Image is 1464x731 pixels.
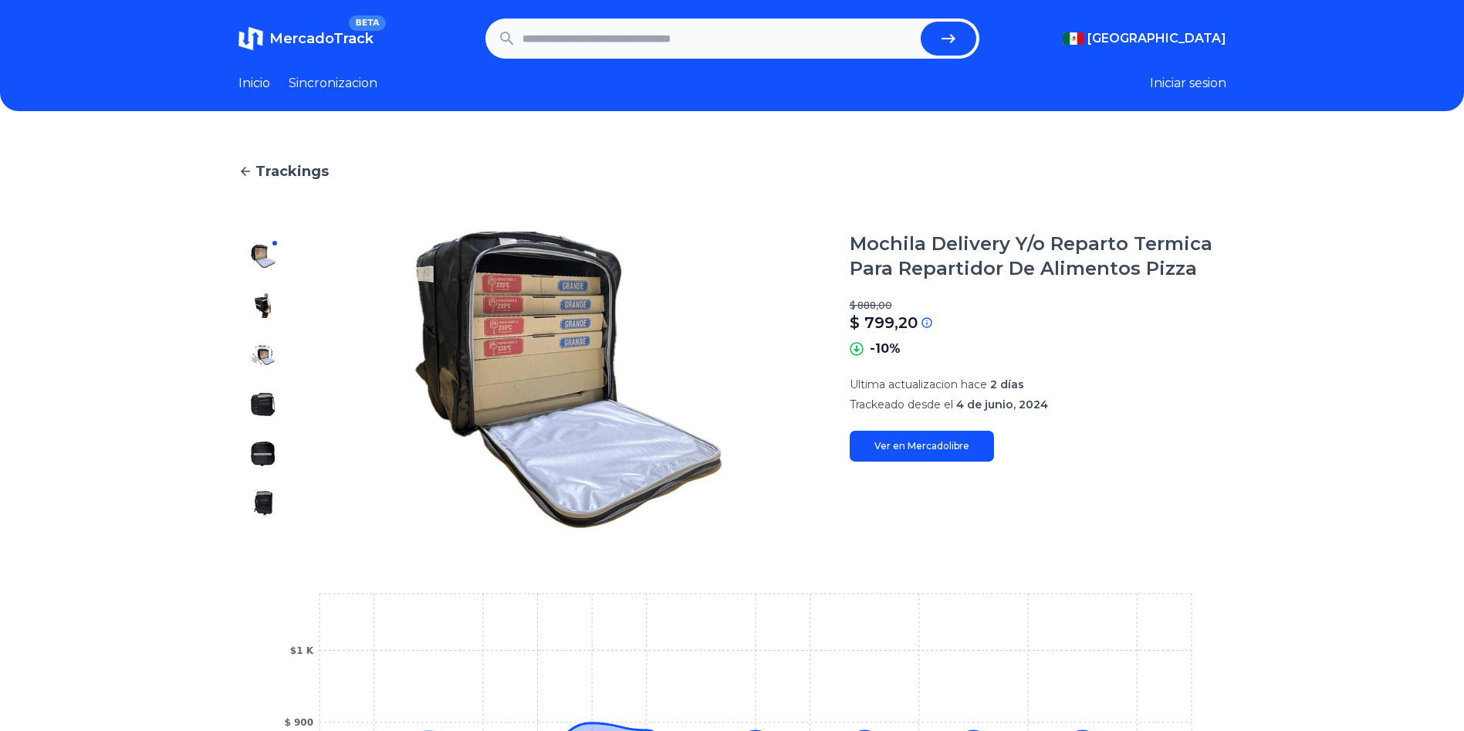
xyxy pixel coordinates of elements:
img: Mochila Delivery Y/o Reparto Termica Para Repartidor De Alimentos Pizza [319,232,819,528]
h1: Mochila Delivery Y/o Reparto Termica Para Repartidor De Alimentos Pizza [850,232,1226,281]
a: Sincronizacion [289,74,377,93]
span: [GEOGRAPHIC_DATA] [1087,29,1226,48]
a: Trackings [238,161,1226,182]
button: Iniciar sesion [1150,74,1226,93]
p: $ 888,00 [850,300,1226,312]
a: Inicio [238,74,270,93]
span: MercadoTrack [269,30,374,47]
a: MercadoTrackBETA [238,26,374,51]
span: Trackings [255,161,329,182]
img: Mochila Delivery Y/o Reparto Termica Para Repartidor De Alimentos Pizza [251,442,276,466]
span: Ultima actualizacion hace [850,377,987,391]
img: Mochila Delivery Y/o Reparto Termica Para Repartidor De Alimentos Pizza [251,244,276,269]
span: 2 días [990,377,1024,391]
img: Mochila Delivery Y/o Reparto Termica Para Repartidor De Alimentos Pizza [251,491,276,516]
button: [GEOGRAPHIC_DATA] [1063,29,1226,48]
p: $ 799,20 [850,312,918,333]
img: Mochila Delivery Y/o Reparto Termica Para Repartidor De Alimentos Pizza [251,293,276,318]
img: Mochila Delivery Y/o Reparto Termica Para Repartidor De Alimentos Pizza [251,392,276,417]
a: Ver en Mercadolibre [850,431,994,462]
span: 4 de junio, 2024 [956,398,1048,411]
span: Trackeado desde el [850,398,953,411]
img: Mexico [1063,32,1084,45]
span: BETA [349,15,385,31]
tspan: $1 K [289,645,313,656]
tspan: $ 900 [284,717,313,728]
img: MercadoTrack [238,26,263,51]
p: -10% [870,340,901,358]
img: Mochila Delivery Y/o Reparto Termica Para Repartidor De Alimentos Pizza [251,343,276,367]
